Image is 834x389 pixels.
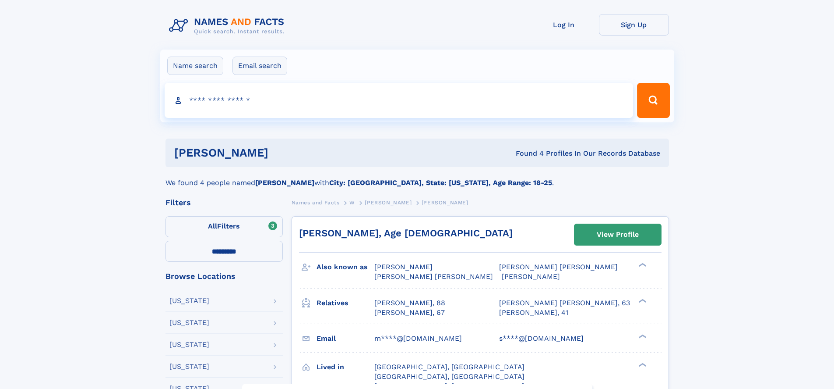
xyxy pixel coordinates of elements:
[349,200,355,206] span: W
[169,319,209,326] div: [US_STATE]
[637,262,647,268] div: ❯
[529,14,599,36] a: Log In
[165,14,292,38] img: Logo Names and Facts
[374,308,445,318] a: [PERSON_NAME], 67
[374,272,493,281] span: [PERSON_NAME] [PERSON_NAME]
[392,149,660,158] div: Found 4 Profiles In Our Records Database
[169,297,209,304] div: [US_STATE]
[208,222,217,230] span: All
[169,341,209,348] div: [US_STATE]
[599,14,669,36] a: Sign Up
[317,260,374,275] h3: Also known as
[165,199,283,207] div: Filters
[317,331,374,346] h3: Email
[165,83,633,118] input: search input
[374,372,524,381] span: [GEOGRAPHIC_DATA], [GEOGRAPHIC_DATA]
[317,360,374,375] h3: Lived in
[499,263,618,271] span: [PERSON_NAME] [PERSON_NAME]
[165,216,283,237] label: Filters
[292,197,340,208] a: Names and Facts
[422,200,468,206] span: [PERSON_NAME]
[329,178,552,187] b: City: [GEOGRAPHIC_DATA], State: [US_STATE], Age Range: 18-25
[374,298,445,308] a: [PERSON_NAME], 88
[255,178,314,187] b: [PERSON_NAME]
[365,197,412,208] a: [PERSON_NAME]
[597,225,639,245] div: View Profile
[637,298,647,303] div: ❯
[365,200,412,206] span: [PERSON_NAME]
[165,167,669,188] div: We found 4 people named with .
[299,228,513,239] a: [PERSON_NAME], Age [DEMOGRAPHIC_DATA]
[374,263,433,271] span: [PERSON_NAME]
[637,333,647,339] div: ❯
[374,363,524,371] span: [GEOGRAPHIC_DATA], [GEOGRAPHIC_DATA]
[317,296,374,310] h3: Relatives
[169,363,209,370] div: [US_STATE]
[502,272,560,281] span: [PERSON_NAME]
[499,298,630,308] a: [PERSON_NAME] [PERSON_NAME], 63
[174,147,392,158] h1: [PERSON_NAME]
[637,362,647,368] div: ❯
[232,57,287,75] label: Email search
[349,197,355,208] a: W
[574,224,661,245] a: View Profile
[637,83,669,118] button: Search Button
[165,272,283,280] div: Browse Locations
[499,308,568,318] a: [PERSON_NAME], 41
[167,57,223,75] label: Name search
